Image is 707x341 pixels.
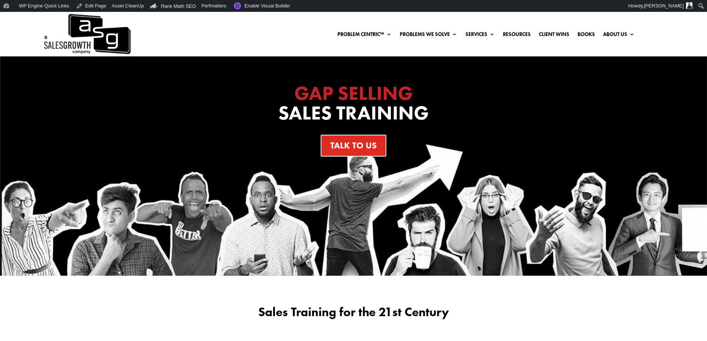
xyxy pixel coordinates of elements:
[337,32,392,40] a: Problem Centric™
[577,32,595,40] a: Books
[400,32,457,40] a: Problems We Solve
[603,32,635,40] a: About Us
[43,12,131,56] img: ASG Co. Logo
[43,12,131,56] a: A Sales Growth Company Logo
[321,135,386,157] a: Talk To Us
[161,3,196,9] span: Rank Math SEO
[539,32,569,40] a: Client Wins
[644,3,684,9] span: [PERSON_NAME]
[205,83,502,127] h1: Sales Training
[294,81,413,106] span: GAP SELLING
[503,32,531,40] a: Resources
[258,304,449,320] span: Sales Training for the 21st Century
[465,32,495,40] a: Services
